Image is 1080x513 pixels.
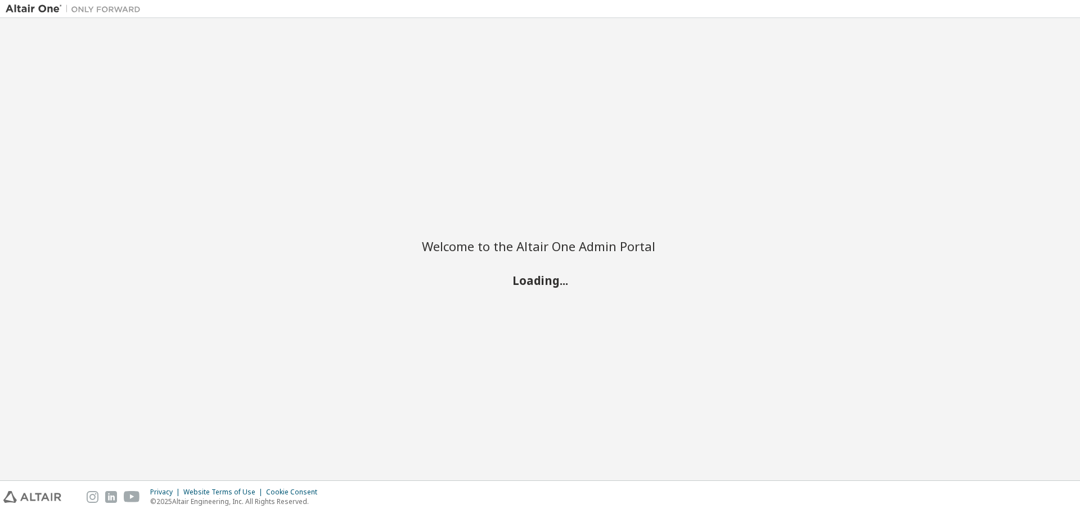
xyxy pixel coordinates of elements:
img: instagram.svg [87,491,98,503]
img: youtube.svg [124,491,140,503]
p: © 2025 Altair Engineering, Inc. All Rights Reserved. [150,497,324,506]
div: Website Terms of Use [183,488,266,497]
div: Cookie Consent [266,488,324,497]
img: Altair One [6,3,146,15]
div: Privacy [150,488,183,497]
img: linkedin.svg [105,491,117,503]
img: altair_logo.svg [3,491,61,503]
h2: Loading... [422,273,658,287]
h2: Welcome to the Altair One Admin Portal [422,238,658,254]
